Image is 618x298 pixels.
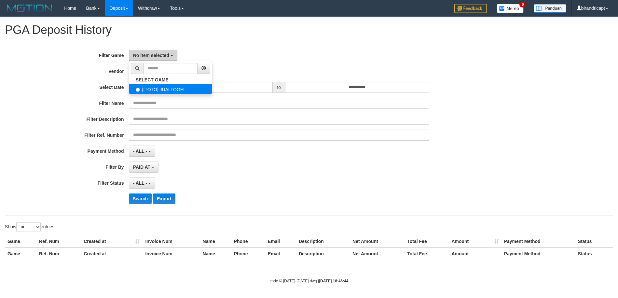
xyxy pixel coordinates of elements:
[5,23,613,36] h1: PGA Deposit History
[5,3,54,13] img: MOTION_logo.png
[5,222,54,232] label: Show entries
[133,53,169,58] span: No item selected
[129,146,155,157] button: - ALL -
[575,235,613,248] th: Status
[129,76,212,84] a: SELECT GAME
[81,235,143,248] th: Created at
[200,248,231,260] th: Name
[143,235,200,248] th: Invoice Num
[200,235,231,248] th: Name
[129,84,212,94] label: [ITOTO] JUALTOGEL
[405,235,449,248] th: Total Fee
[519,2,526,7] span: 9
[405,248,449,260] th: Total Fee
[449,248,501,260] th: Amount
[231,248,265,260] th: Phone
[36,248,81,260] th: Ref. Num
[133,180,147,186] span: - ALL -
[296,248,350,260] th: Description
[575,248,613,260] th: Status
[5,235,36,248] th: Game
[136,88,140,92] input: [ITOTO] JUALTOGEL
[454,4,487,13] img: Feedback.jpg
[36,235,81,248] th: Ref. Num
[270,279,349,283] small: code © [DATE]-[DATE] dwg |
[296,235,350,248] th: Description
[449,235,501,248] th: Amount
[16,222,41,232] select: Showentries
[129,162,158,173] button: PAID AT
[5,248,36,260] th: Game
[136,77,169,82] b: SELECT GAME
[265,235,296,248] th: Email
[501,235,575,248] th: Payment Method
[129,193,152,204] button: Search
[501,248,575,260] th: Payment Method
[133,164,150,170] span: PAID AT
[129,50,177,61] button: No item selected
[81,248,143,260] th: Created at
[497,4,524,13] img: Button%20Memo.svg
[265,248,296,260] th: Email
[231,235,265,248] th: Phone
[143,248,200,260] th: Invoice Num
[350,235,405,248] th: Net Amount
[129,177,155,189] button: - ALL -
[153,193,175,204] button: Export
[133,149,147,154] span: - ALL -
[319,279,348,283] strong: [DATE] 18:46:44
[350,248,405,260] th: Net Amount
[534,4,566,13] img: panduan.png
[273,82,285,93] span: to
